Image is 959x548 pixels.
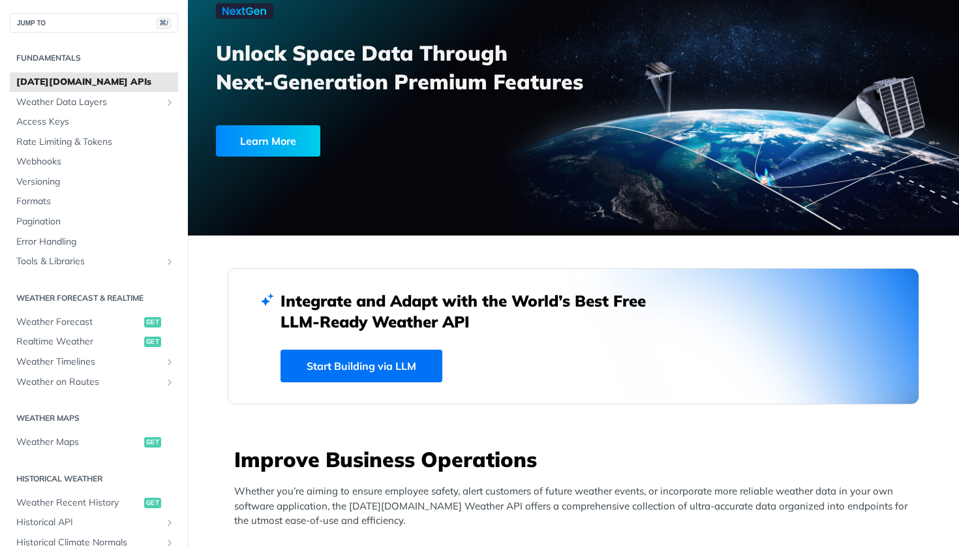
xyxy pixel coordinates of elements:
span: Weather Forecast [16,316,141,329]
h2: Historical Weather [10,473,178,485]
a: Historical APIShow subpages for Historical API [10,513,178,532]
span: Rate Limiting & Tokens [16,136,175,149]
span: Tools & Libraries [16,255,161,268]
h2: Integrate and Adapt with the World’s Best Free LLM-Ready Weather API [281,290,665,332]
a: Rate Limiting & Tokens [10,132,178,152]
span: [DATE][DOMAIN_NAME] APIs [16,76,175,89]
button: Show subpages for Weather Timelines [164,357,175,367]
a: [DATE][DOMAIN_NAME] APIs [10,72,178,92]
h2: Weather Maps [10,412,178,424]
a: Learn More [216,125,513,157]
span: ⌘/ [157,18,171,29]
a: Weather Mapsget [10,433,178,452]
div: Learn More [216,125,320,157]
a: Start Building via LLM [281,350,442,382]
a: Realtime Weatherget [10,332,178,352]
span: Pagination [16,215,175,228]
span: get [144,498,161,508]
a: Weather Data LayersShow subpages for Weather Data Layers [10,93,178,112]
a: Access Keys [10,112,178,132]
a: Versioning [10,172,178,192]
span: Weather Maps [16,436,141,449]
p: Whether you’re aiming to ensure employee safety, alert customers of future weather events, or inc... [234,484,919,528]
span: get [144,317,161,327]
button: Show subpages for Historical API [164,517,175,528]
span: Formats [16,195,175,208]
h3: Improve Business Operations [234,445,919,474]
button: Show subpages for Weather on Routes [164,377,175,388]
button: Show subpages for Historical Climate Normals [164,538,175,548]
h2: Weather Forecast & realtime [10,292,178,304]
a: Weather on RoutesShow subpages for Weather on Routes [10,373,178,392]
span: Weather Recent History [16,496,141,510]
button: JUMP TO⌘/ [10,13,178,33]
span: get [144,337,161,347]
button: Show subpages for Tools & Libraries [164,256,175,267]
span: Weather on Routes [16,376,161,389]
a: Weather TimelinesShow subpages for Weather Timelines [10,352,178,372]
span: Webhooks [16,155,175,168]
h3: Unlock Space Data Through Next-Generation Premium Features [216,38,588,96]
button: Show subpages for Weather Data Layers [164,97,175,108]
a: Tools & LibrariesShow subpages for Tools & Libraries [10,252,178,271]
span: Access Keys [16,115,175,129]
a: Webhooks [10,152,178,172]
span: get [144,437,161,448]
h2: Fundamentals [10,52,178,64]
span: Weather Data Layers [16,96,161,109]
span: Versioning [16,175,175,189]
a: Formats [10,192,178,211]
span: Weather Timelines [16,356,161,369]
img: NextGen [216,3,273,19]
a: Weather Recent Historyget [10,493,178,513]
a: Weather Forecastget [10,312,178,332]
span: Realtime Weather [16,335,141,348]
span: Historical API [16,516,161,529]
span: Error Handling [16,236,175,249]
a: Error Handling [10,232,178,252]
a: Pagination [10,212,178,232]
